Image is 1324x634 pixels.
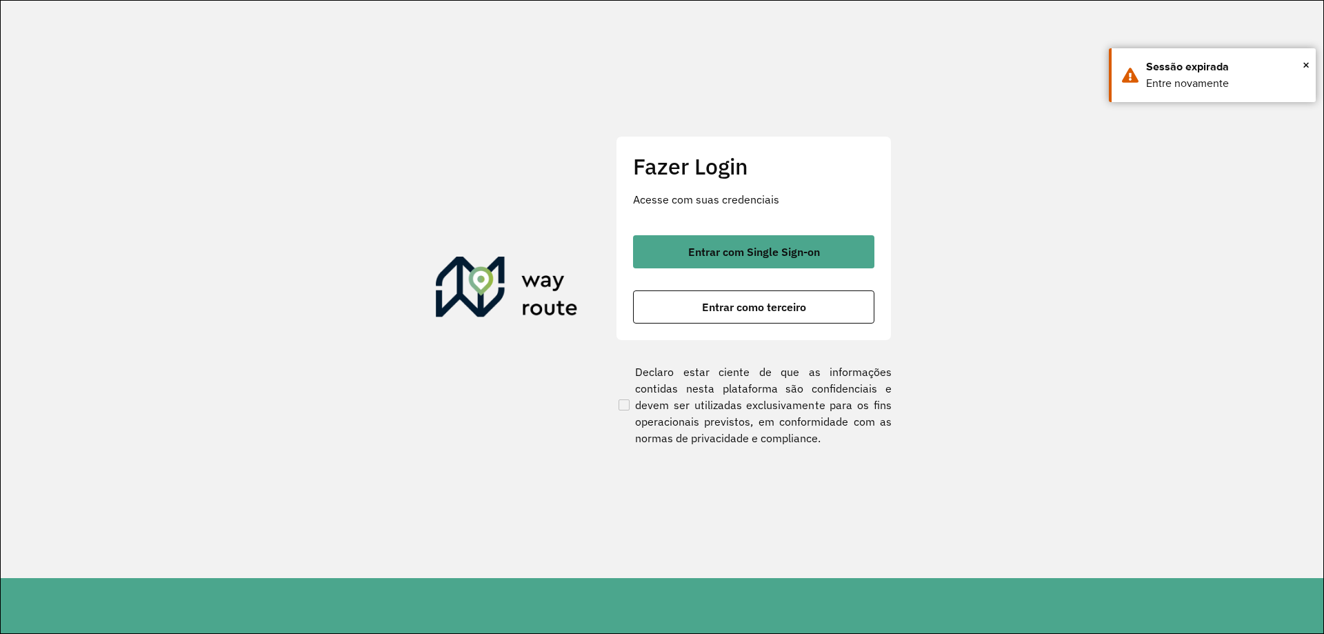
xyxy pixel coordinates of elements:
span: × [1303,55,1310,75]
h2: Fazer Login [633,153,874,179]
div: Entre novamente [1146,75,1305,92]
span: Entrar com Single Sign-on [688,246,820,257]
button: Close [1303,55,1310,75]
button: button [633,235,874,268]
img: Roteirizador AmbevTech [436,257,578,323]
label: Declaro estar ciente de que as informações contidas nesta plataforma são confidenciais e devem se... [616,364,892,446]
button: button [633,290,874,324]
span: Entrar como terceiro [702,301,806,313]
div: Sessão expirada [1146,59,1305,75]
p: Acesse com suas credenciais [633,191,874,208]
